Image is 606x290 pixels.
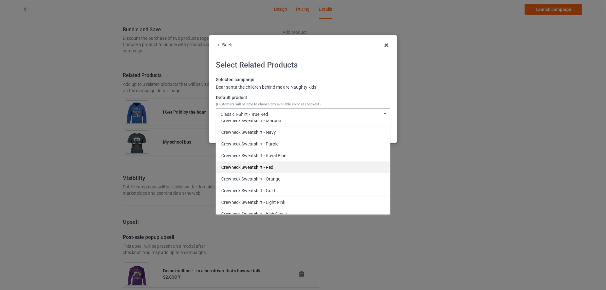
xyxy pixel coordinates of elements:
div: Dear santa the children behind me are Naughty kids [216,84,390,91]
div: Crewneck Sweatshirt - Navy [216,126,390,138]
h2: Select Related Products [216,60,390,70]
label: Default product [216,95,390,107]
div: Crewneck Sweatshirt - Irish Green [216,208,390,220]
div: Crewneck Sweatshirt - Red [216,161,390,173]
label: Selected campaign [216,77,390,83]
div: Back [216,42,390,48]
div: Classic T-Shirt - True Red [221,112,268,116]
div: Crewneck Sweatshirt - Orange [216,173,390,185]
div: Crewneck Sweatshirt - Light Pink [216,196,390,208]
span: (Customers will be able to choose any available color at checkout) [216,102,321,106]
div: Crewneck Sweatshirt - Royal Blue [216,150,390,161]
div: Crewneck Sweatshirt - Maroon [216,115,390,126]
div: Crewneck Sweatshirt - Gold [216,185,390,196]
div: Crewneck Sweatshirt - Purple [216,138,390,150]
